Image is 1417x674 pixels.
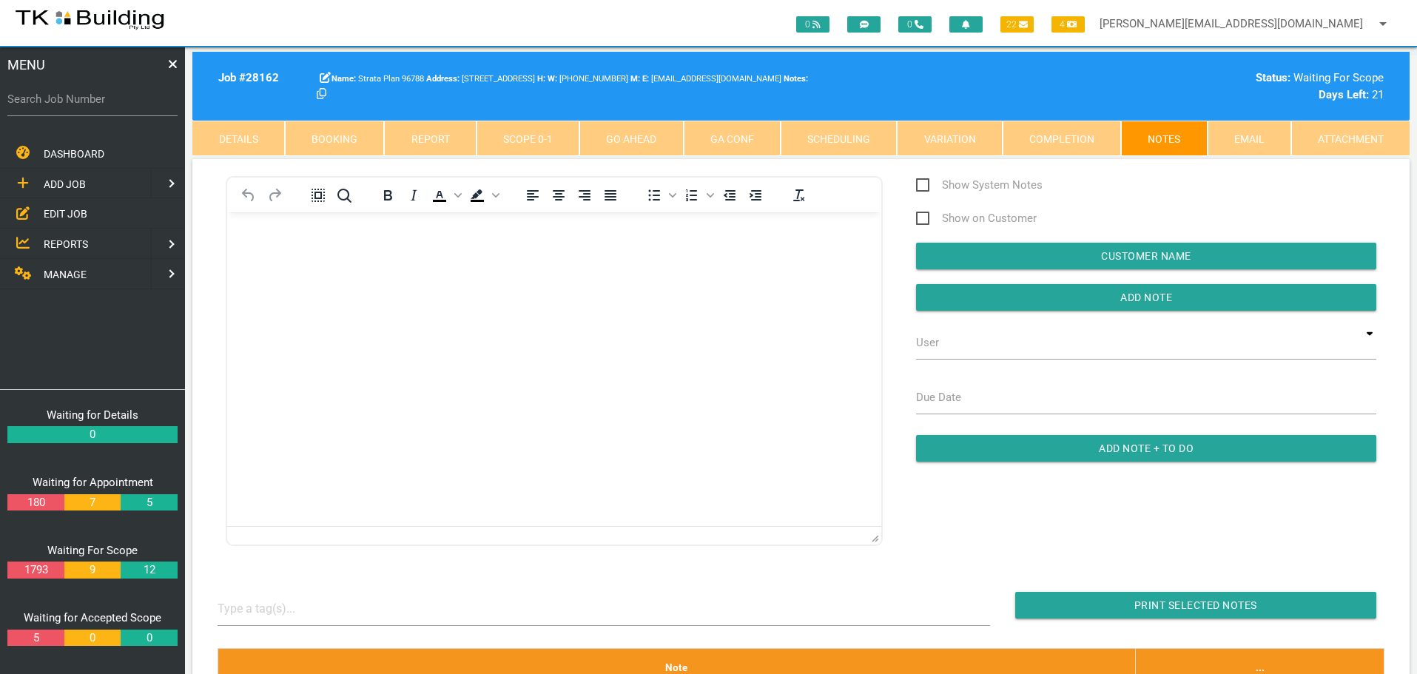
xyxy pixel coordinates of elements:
[1207,121,1290,156] a: Email
[630,74,640,84] b: M:
[64,562,121,579] a: 9
[317,88,326,101] a: Click here copy customer information.
[787,185,812,206] button: Clear formatting
[1121,121,1207,156] a: Notes
[642,74,649,84] b: E:
[331,185,357,206] button: Find and replace
[1051,16,1085,33] span: 4
[7,494,64,511] a: 180
[7,630,64,647] a: 5
[683,121,780,156] a: GA Conf
[284,121,383,156] a: Booking
[218,592,329,625] input: Type a tag(s)...
[426,74,535,84] span: [STREET_ADDRESS]
[236,185,261,206] button: Undo
[1002,121,1120,156] a: Completion
[44,148,104,160] span: DASHBOARD
[64,630,121,647] a: 0
[598,185,623,206] button: Justify
[1015,592,1376,619] input: Print Selected Notes
[1291,121,1410,156] a: Attachment
[7,55,45,75] span: MENU
[465,185,502,206] div: Background color Black
[33,476,153,489] a: Waiting for Appointment
[7,562,64,579] a: 1793
[192,121,284,156] a: Details
[717,185,742,206] button: Decrease indent
[916,284,1376,311] input: Add Note
[331,74,424,84] span: Strata Plan 96788
[384,121,476,156] a: Report
[572,185,597,206] button: Align right
[44,178,86,190] span: ADD JOB
[121,494,177,511] a: 5
[548,74,557,84] b: W:
[47,408,138,422] a: Waiting for Details
[916,209,1037,228] span: Show on Customer
[306,185,331,206] button: Select all
[916,435,1376,462] input: Add Note + To Do
[1319,88,1369,101] b: Days Left:
[1256,71,1290,84] b: Status:
[916,176,1043,195] span: Show System Notes
[44,269,87,280] span: MANAGE
[1000,16,1034,33] span: 22
[781,121,897,156] a: Scheduling
[642,185,679,206] div: Bullet list
[15,7,165,31] img: s3file
[476,121,579,156] a: Scope 0-1
[520,185,545,206] button: Align left
[546,185,571,206] button: Align center
[24,611,161,624] a: Waiting for Accepted Scope
[64,494,121,511] a: 7
[579,121,683,156] a: Go Ahead
[642,74,781,84] span: [EMAIL_ADDRESS][DOMAIN_NAME]
[916,389,961,406] label: Due Date
[227,212,881,526] iframe: Rich Text Area
[401,185,426,206] button: Italic
[44,208,87,220] span: EDIT JOB
[218,71,279,84] b: Job # 28162
[331,74,356,84] b: Name:
[426,74,460,84] b: Address:
[7,91,178,108] label: Search Job Number
[679,185,716,206] div: Numbered list
[44,238,88,250] span: REPORTS
[548,74,628,84] span: [PHONE_NUMBER]
[1105,70,1384,103] div: Waiting For Scope 21
[743,185,768,206] button: Increase indent
[784,74,808,84] b: Notes:
[47,544,138,557] a: Waiting For Scope
[7,426,178,443] a: 0
[427,185,464,206] div: Text color Black
[897,121,1002,156] a: Variation
[121,562,177,579] a: 12
[262,185,287,206] button: Redo
[537,74,545,84] b: H:
[375,185,400,206] button: Bold
[898,16,932,33] span: 0
[796,16,829,33] span: 0
[916,243,1376,269] input: Customer Name
[121,630,177,647] a: 0
[872,529,879,542] div: Press the Up and Down arrow keys to resize the editor.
